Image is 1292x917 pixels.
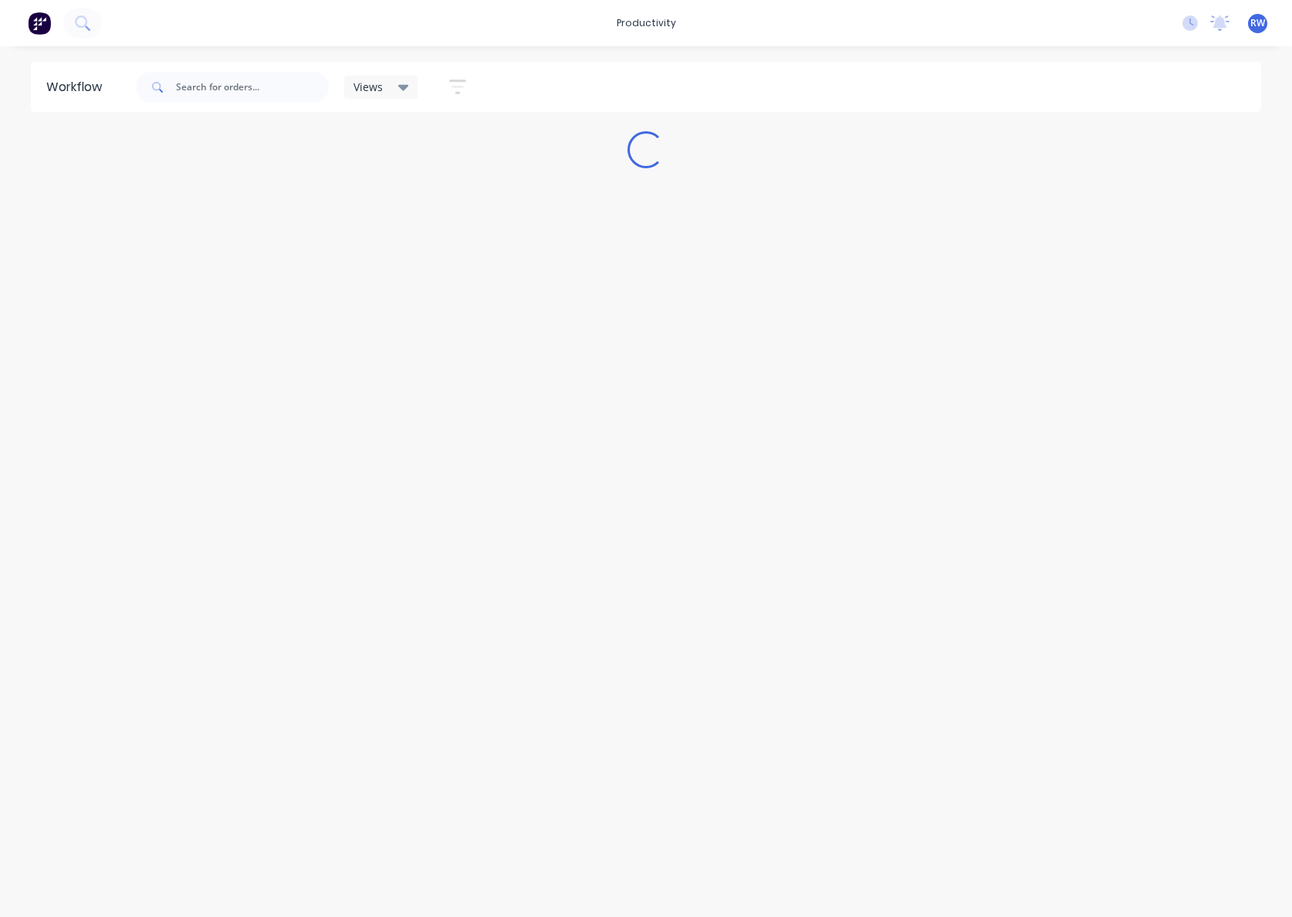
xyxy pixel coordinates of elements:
span: RW [1250,16,1265,30]
div: productivity [609,12,684,35]
div: Workflow [46,78,110,96]
input: Search for orders... [176,72,329,103]
img: Factory [28,12,51,35]
span: Views [353,79,383,95]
